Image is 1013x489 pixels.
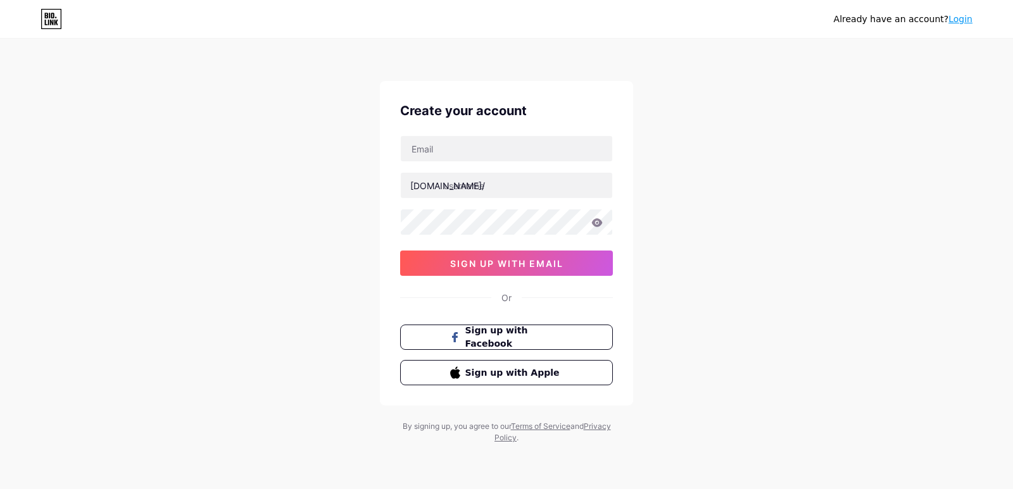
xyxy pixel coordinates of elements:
[400,251,613,276] button: sign up with email
[948,14,972,24] a: Login
[400,101,613,120] div: Create your account
[465,366,563,380] span: Sign up with Apple
[501,291,512,304] div: Or
[399,421,614,443] div: By signing up, you agree to our and .
[465,324,563,350] span: Sign up with Facebook
[400,360,613,385] button: Sign up with Apple
[401,173,612,198] input: username
[410,179,485,192] div: [DOMAIN_NAME]/
[834,13,972,26] div: Already have an account?
[401,136,612,161] input: Email
[511,421,570,431] a: Terms of Service
[400,325,613,350] button: Sign up with Facebook
[450,258,563,269] span: sign up with email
